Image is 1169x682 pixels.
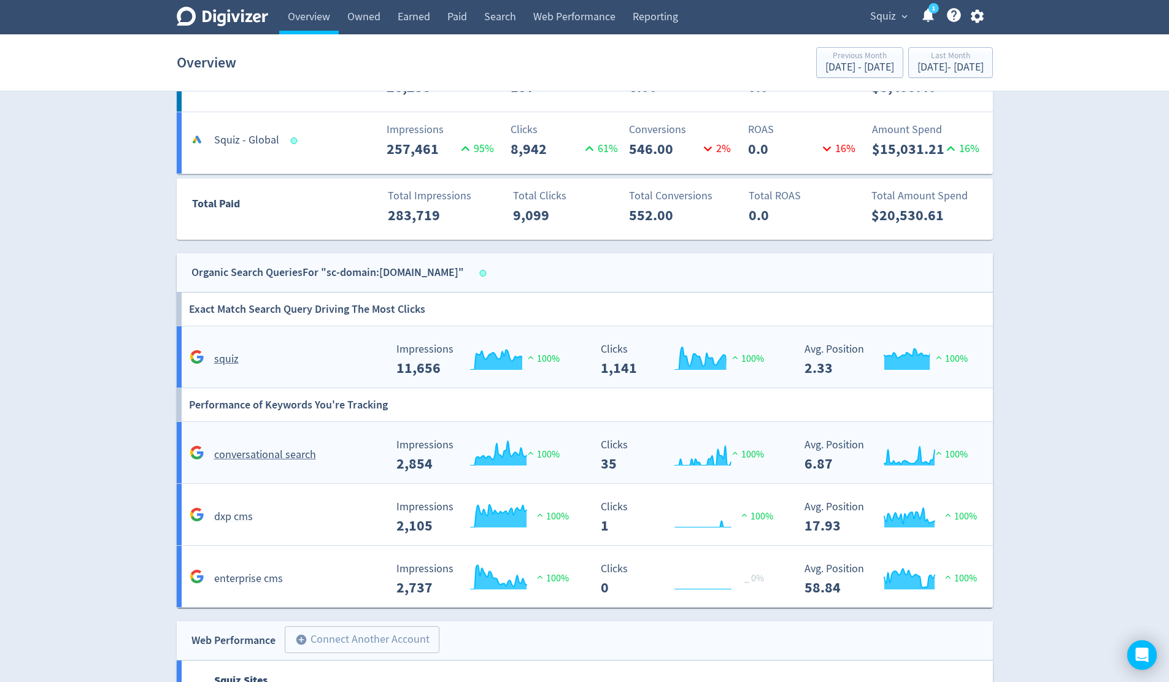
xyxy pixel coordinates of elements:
[390,501,574,534] svg: Impressions 2,105
[872,138,943,160] p: $15,031.21
[595,439,779,472] svg: Clicks 35
[798,563,982,596] svg: Avg. Position 58.84
[866,7,911,26] button: Squiz
[525,353,537,362] img: positive-performance.svg
[798,501,982,534] svg: Avg. Position 17.93
[390,439,574,472] svg: Impressions 2,854
[177,112,993,174] a: Squiz - GlobalImpressions257,46195%Clicks8,94261%Conversions546.002%ROAS0.016%Amount Spend$15,031...
[177,422,993,484] a: conversational search Impressions 2,854 Impressions 2,854 100% Clicks 35 Clicks 35 100% Avg. Posi...
[928,3,939,13] a: 1
[276,628,439,653] a: Connect Another Account
[917,62,984,73] div: [DATE] - [DATE]
[629,121,740,138] p: Conversions
[872,121,983,138] p: Amount Spend
[899,11,910,22] span: expand_more
[798,439,982,472] svg: Avg. Position 6.87
[1127,640,1157,670] div: Open Intercom Messenger
[214,510,253,524] h5: dxp cms
[190,445,204,460] svg: Google Analytics
[214,352,239,367] h5: squiz
[933,448,945,458] img: positive-performance.svg
[908,47,993,78] button: Last Month[DATE]- [DATE]
[189,388,388,421] h6: Performance of Keywords You're Tracking
[933,448,968,461] span: 100%
[942,510,954,519] img: positive-performance.svg
[595,563,779,596] svg: Clicks 0
[177,43,236,82] h1: Overview
[748,121,859,138] p: ROAS
[177,484,993,546] a: dxp cms Impressions 2,105 Impressions 2,105 100% Clicks 1 Clicks 1 100% Avg. Position 17.93 Avg. ...
[738,510,750,519] img: positive-performance.svg
[511,121,622,138] p: Clicks
[749,188,860,204] p: Total ROAS
[387,121,498,138] p: Impressions
[870,7,896,26] span: Squiz
[525,448,560,461] span: 100%
[534,510,546,519] img: positive-performance.svg
[214,572,283,586] h5: enterprise cms
[390,343,574,376] svg: Impressions 11,656
[738,510,773,523] span: 100%
[534,510,569,523] span: 100%
[388,204,458,226] p: 283,719
[388,188,499,204] p: Total Impressions
[534,572,569,584] span: 100%
[700,140,731,157] p: 2 %
[729,353,764,365] span: 100%
[285,626,439,653] button: Connect Another Account
[749,204,819,226] p: 0.0
[942,572,954,581] img: positive-performance.svg
[581,140,618,157] p: 61 %
[932,4,935,13] text: 1
[748,138,819,160] p: 0.0
[214,133,279,148] h5: Squiz - Global
[525,353,560,365] span: 100%
[191,632,276,649] div: Web Performance
[917,52,984,62] div: Last Month
[933,353,968,365] span: 100%
[290,137,301,144] span: Data last synced: 5 Sep 2025, 7:01am (AEST)
[387,138,457,160] p: 257,461
[390,563,574,596] svg: Impressions 2,737
[825,52,894,62] div: Previous Month
[798,343,982,376] svg: Avg. Position 2.33
[942,510,977,523] span: 100%
[511,138,581,160] p: 8,942
[729,448,764,461] span: 100%
[177,195,313,218] div: Total Paid
[933,353,945,362] img: positive-performance.svg
[629,138,700,160] p: 546.00
[819,140,855,157] p: 16 %
[190,569,204,584] svg: Google Analytics
[525,448,537,458] img: positive-performance.svg
[595,501,779,534] svg: Clicks 1
[729,448,741,458] img: positive-performance.svg
[729,353,741,362] img: positive-performance.svg
[513,188,624,204] p: Total Clicks
[295,634,307,646] span: add_circle
[871,188,982,204] p: Total Amount Spend
[744,572,764,584] span: _ 0%
[190,507,204,522] svg: Google Analytics
[513,204,584,226] p: 9,099
[479,270,490,277] span: Data last synced: 4 Sep 2025, 3:12pm (AEST)
[629,204,700,226] p: 552.00
[629,188,740,204] p: Total Conversions
[177,326,993,388] a: squiz Impressions 11,656 Impressions 11,656 100% Clicks 1,141 Clicks 1,141 100% Avg. Position 2.3...
[214,448,316,462] h5: conversational search
[943,140,979,157] p: 16 %
[816,47,903,78] button: Previous Month[DATE] - [DATE]
[595,343,779,376] svg: Clicks 1,141
[942,572,977,584] span: 100%
[177,546,993,608] a: enterprise cms Impressions 2,737 Impressions 2,737 100% Clicks 0 Clicks 0 _ 0% Avg. Position 58.8...
[190,350,204,364] svg: Google Analytics
[871,204,942,226] p: $20,530.61
[189,293,425,326] h6: Exact Match Search Query Driving The Most Clicks
[825,62,894,73] div: [DATE] - [DATE]
[534,572,546,581] img: positive-performance.svg
[191,264,464,282] div: Organic Search Queries For "sc-domain:[DOMAIN_NAME]"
